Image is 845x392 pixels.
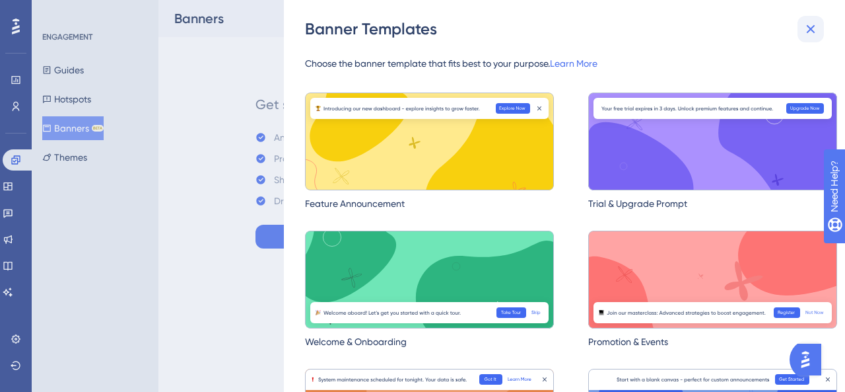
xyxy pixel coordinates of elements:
[31,3,83,19] span: Need Help?
[790,340,829,379] iframe: UserGuiding AI Assistant Launcher
[588,196,837,212] div: Trial & Upgrade Prompt
[305,196,554,212] div: Feature Announcement
[588,334,837,350] div: Promotion & Events
[305,93,554,190] img: Feature Announcement
[305,19,827,40] div: Banner Templates
[588,93,837,190] img: Trial & Upgrade Prompt
[550,58,597,69] a: Learn More
[305,334,554,350] div: Welcome & Onboarding
[305,56,837,71] span: Choose the banner template that fits best to your purpose.
[588,231,837,329] img: Promotion & Events
[305,231,554,329] img: Welcome & Onboarding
